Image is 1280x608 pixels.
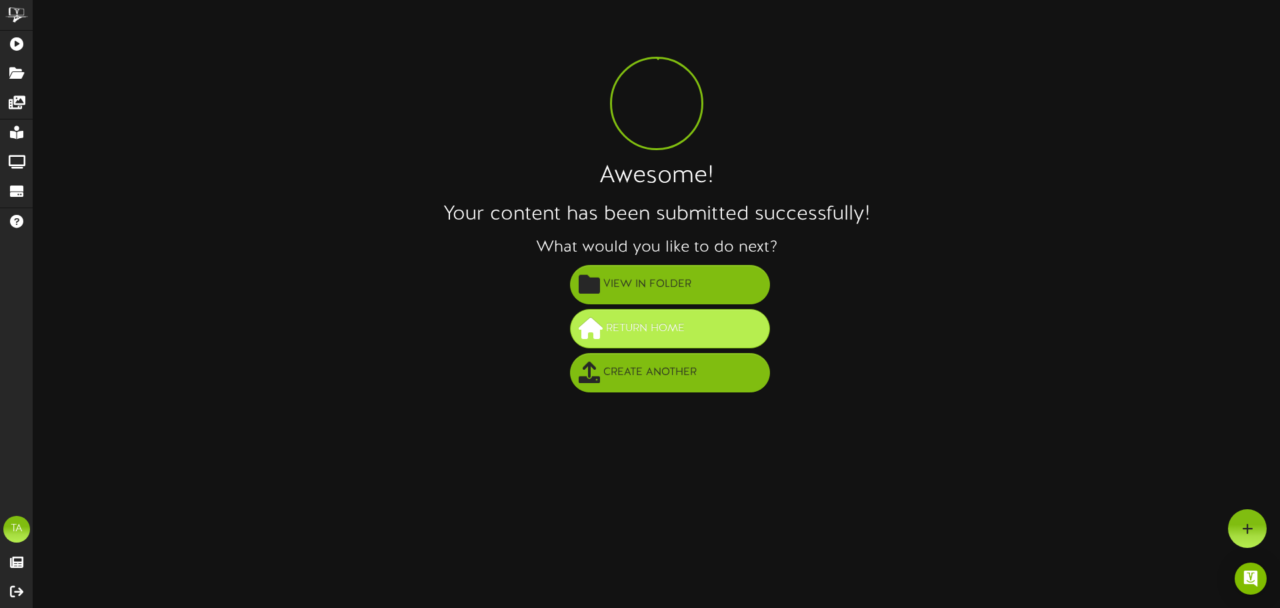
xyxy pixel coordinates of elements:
[33,164,1280,190] h1: Awesome!
[570,353,770,392] button: Create Another
[570,265,770,304] button: View in Folder
[3,516,30,543] div: TA
[33,204,1280,226] h2: Your content has been submitted successfully!
[600,362,700,384] span: Create Another
[600,274,695,296] span: View in Folder
[33,239,1280,256] h3: What would you like to do next?
[570,309,770,348] button: Return Home
[1235,563,1267,595] div: Open Intercom Messenger
[603,318,688,340] span: Return Home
